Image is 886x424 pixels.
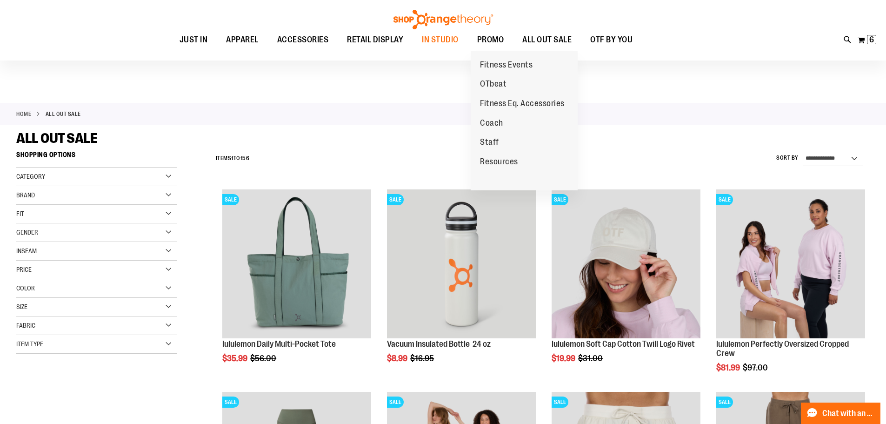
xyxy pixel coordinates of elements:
[716,194,733,205] span: SALE
[547,185,705,387] div: product
[16,303,27,310] span: Size
[222,189,371,338] img: lululemon Daily Multi-Pocket Tote
[216,151,250,166] h2: Items to
[16,284,35,292] span: Color
[480,118,503,130] span: Coach
[222,397,239,408] span: SALE
[231,155,233,162] span: 1
[869,35,874,44] span: 6
[222,194,239,205] span: SALE
[480,137,499,149] span: Staff
[180,29,208,50] span: JUST IN
[716,397,733,408] span: SALE
[522,29,572,50] span: ALL OUT SALE
[16,147,177,168] strong: Shopping Options
[226,29,259,50] span: APPAREL
[277,29,329,50] span: ACCESSORIES
[480,99,565,110] span: Fitness Eq. Accessories
[480,157,518,168] span: Resources
[716,339,849,358] a: lululemon Perfectly Oversized Cropped Crew
[387,189,536,340] a: Vacuum Insulated Bottle 24 ozSALE
[16,340,43,348] span: Item Type
[218,185,376,387] div: product
[552,189,700,338] img: OTF lululemon Soft Cap Cotton Twill Logo Rivet Khaki
[222,354,249,363] span: $35.99
[387,339,491,349] a: Vacuum Insulated Bottle 24 oz
[716,189,865,338] img: lululemon Perfectly Oversized Cropped Crew
[480,60,533,72] span: Fitness Events
[222,189,371,340] a: lululemon Daily Multi-Pocket ToteSALE
[16,191,35,199] span: Brand
[578,354,604,363] span: $31.00
[480,79,506,91] span: OTbeat
[16,266,32,273] span: Price
[16,210,24,217] span: Fit
[382,185,540,387] div: product
[410,354,435,363] span: $16.95
[16,322,35,329] span: Fabric
[552,194,568,205] span: SALE
[716,189,865,340] a: lululemon Perfectly Oversized Cropped CrewSALE
[552,354,577,363] span: $19.99
[743,363,769,372] span: $97.00
[822,409,875,418] span: Chat with an Expert
[46,110,81,118] strong: ALL OUT SALE
[712,185,870,396] div: product
[552,339,695,349] a: lululemon Soft Cap Cotton Twill Logo Rivet
[716,363,741,372] span: $81.99
[222,339,336,349] a: lululemon Daily Multi-Pocket Tote
[250,354,278,363] span: $56.00
[16,247,37,255] span: Inseam
[387,397,404,408] span: SALE
[16,173,45,180] span: Category
[477,29,504,50] span: PROMO
[392,10,494,29] img: Shop Orangetheory
[590,29,633,50] span: OTF BY YOU
[16,110,31,118] a: Home
[552,397,568,408] span: SALE
[776,154,799,162] label: Sort By
[387,194,404,205] span: SALE
[387,189,536,338] img: Vacuum Insulated Bottle 24 oz
[801,403,881,424] button: Chat with an Expert
[387,354,409,363] span: $8.99
[552,189,700,340] a: OTF lululemon Soft Cap Cotton Twill Logo Rivet KhakiSALE
[347,29,403,50] span: RETAIL DISPLAY
[16,130,97,146] span: ALL OUT SALE
[16,229,38,236] span: Gender
[240,155,250,162] span: 156
[422,29,459,50] span: IN STUDIO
